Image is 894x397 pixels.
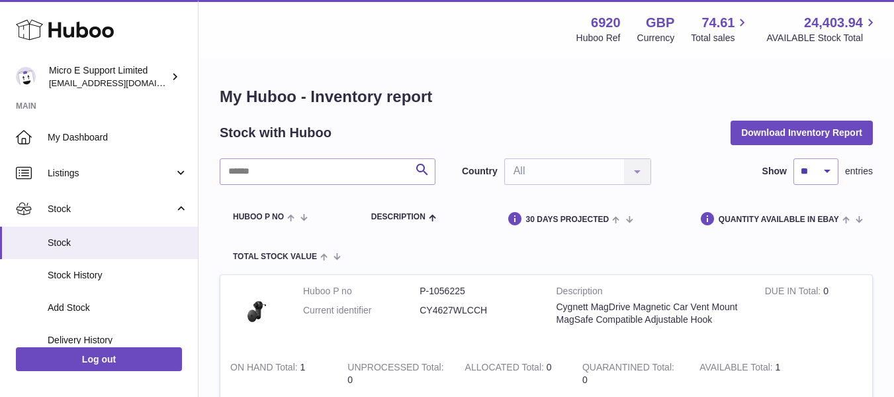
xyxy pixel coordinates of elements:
[582,374,588,385] span: 0
[48,131,188,144] span: My Dashboard
[804,14,863,32] span: 24,403.94
[766,32,878,44] span: AVAILABLE Stock Total
[762,165,787,178] label: Show
[220,86,873,107] h1: My Huboo - Inventory report
[49,64,168,89] div: Micro E Support Limited
[691,14,750,44] a: 74.61 Total sales
[48,203,174,215] span: Stock
[765,286,823,300] strong: DUE IN Total
[582,362,674,376] strong: QUARANTINED Total
[420,285,536,298] dd: P-1056225
[48,334,188,347] span: Delivery History
[347,362,443,376] strong: UNPROCESSED Total
[462,165,498,178] label: Country
[719,215,839,224] span: Quantity Available in eBay
[465,362,547,376] strong: ALLOCATED Total
[699,362,775,376] strong: AVAILABLE Total
[48,269,188,282] span: Stock History
[557,285,745,301] strong: Description
[233,213,284,221] span: Huboo P no
[230,362,300,376] strong: ON HAND Total
[49,78,195,88] span: [EMAIL_ADDRESS][DOMAIN_NAME]
[576,32,621,44] div: Huboo Ref
[16,67,36,87] img: contact@micropcsupport.com
[646,14,674,32] strong: GBP
[48,237,188,249] span: Stock
[303,285,420,298] dt: Huboo P no
[233,253,317,261] span: Total stock value
[755,275,872,351] td: 0
[420,304,536,317] dd: CY4627WLCCH
[48,167,174,180] span: Listings
[731,121,873,144] button: Download Inventory Report
[845,165,873,178] span: entries
[48,302,188,314] span: Add Stock
[557,301,745,326] div: Cygnett MagDrive Magnetic Car Vent Mount MagSafe Compatible Adjustable Hook
[690,351,807,396] td: 1
[220,351,337,396] td: 1
[337,351,455,396] td: 0
[591,14,621,32] strong: 6920
[526,215,609,224] span: 30 DAYS PROJECTED
[455,351,572,396] td: 0
[701,14,735,32] span: 74.61
[637,32,675,44] div: Currency
[303,304,420,317] dt: Current identifier
[691,32,750,44] span: Total sales
[16,347,182,371] a: Log out
[220,124,332,142] h2: Stock with Huboo
[371,213,425,221] span: Description
[766,14,878,44] a: 24,403.94 AVAILABLE Stock Total
[230,285,283,338] img: product image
